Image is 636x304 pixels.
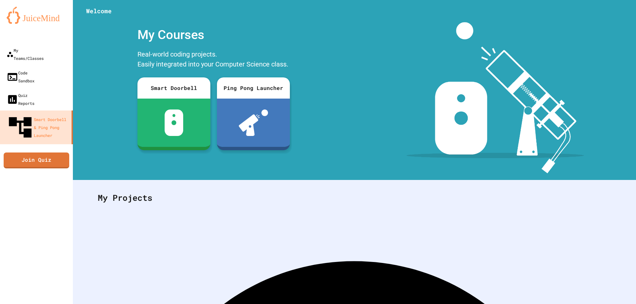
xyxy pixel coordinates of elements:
[7,91,34,107] div: Quiz Reports
[165,109,184,136] img: sdb-white.svg
[134,22,293,48] div: My Courses
[7,114,69,141] div: Smart Doorbell & Ping Pong Launcher
[134,48,293,72] div: Real-world coding projects. Easily integrated into your Computer Science class.
[217,77,290,99] div: Ping Pong Launcher
[137,77,210,99] div: Smart Doorbell
[91,185,618,211] div: My Projects
[7,46,44,62] div: My Teams/Classes
[406,22,584,173] img: banner-image-my-projects.png
[239,109,268,136] img: ppl-with-ball.png
[7,7,66,24] img: logo-orange.svg
[4,152,69,168] a: Join Quiz
[7,69,34,85] div: Code Sandbox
